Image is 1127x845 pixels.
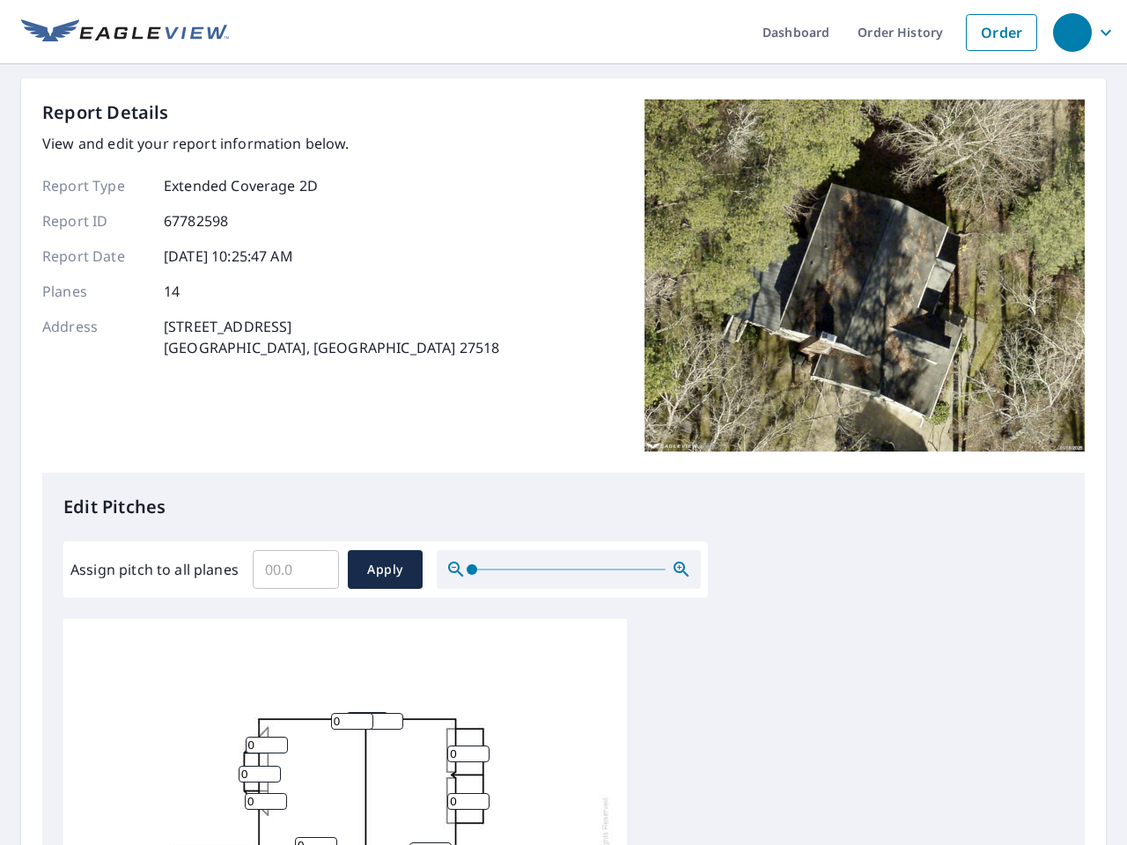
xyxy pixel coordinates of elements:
[645,99,1085,452] img: Top image
[42,133,499,154] p: View and edit your report information below.
[253,545,339,594] input: 00.0
[42,99,169,126] p: Report Details
[164,246,293,267] p: [DATE] 10:25:47 AM
[164,210,228,231] p: 67782598
[164,316,499,358] p: [STREET_ADDRESS] [GEOGRAPHIC_DATA], [GEOGRAPHIC_DATA] 27518
[42,210,148,231] p: Report ID
[21,19,229,46] img: EV Logo
[362,559,409,581] span: Apply
[42,175,148,196] p: Report Type
[164,281,180,302] p: 14
[164,175,318,196] p: Extended Coverage 2D
[966,14,1037,51] a: Order
[70,559,239,580] label: Assign pitch to all planes
[42,316,148,358] p: Address
[348,550,423,589] button: Apply
[63,494,1064,520] p: Edit Pitches
[42,246,148,267] p: Report Date
[42,281,148,302] p: Planes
